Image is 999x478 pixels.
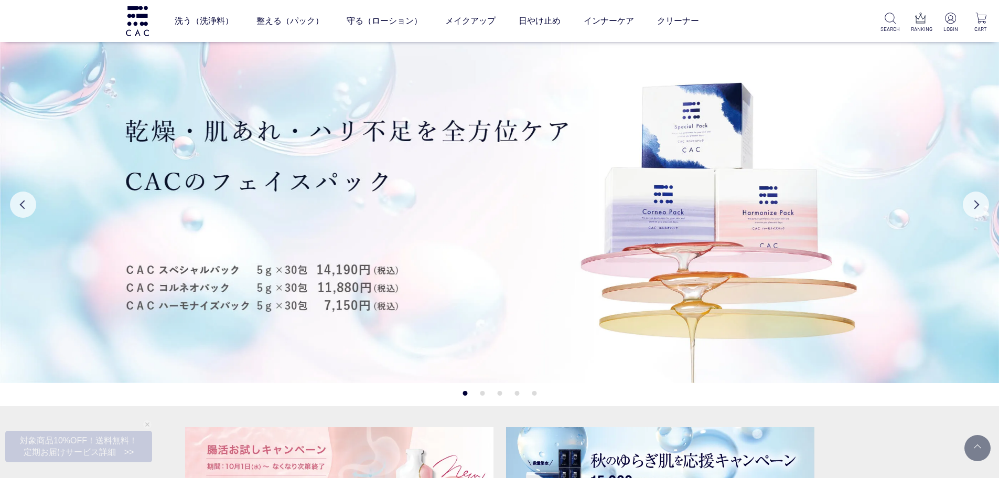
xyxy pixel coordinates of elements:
a: クリーナー [657,6,699,36]
button: Previous [10,192,36,218]
button: 2 of 5 [480,391,485,396]
img: logo [124,6,151,36]
a: メイクアップ [445,6,496,36]
p: RANKING [911,25,930,33]
p: LOGIN [941,25,960,33]
button: 4 of 5 [514,391,519,396]
button: Next [963,192,989,218]
a: LOGIN [941,13,960,33]
a: 洗う（洗浄料） [175,6,233,36]
p: SEARCH [880,25,900,33]
button: 3 of 5 [497,391,502,396]
a: 日やけ止め [519,6,561,36]
p: CART [971,25,991,33]
button: 1 of 5 [463,391,467,396]
a: CART [971,13,991,33]
a: 整える（パック） [256,6,324,36]
button: 5 of 5 [532,391,536,396]
a: 守る（ローション） [347,6,422,36]
a: インナーケア [584,6,634,36]
a: RANKING [911,13,930,33]
a: SEARCH [880,13,900,33]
